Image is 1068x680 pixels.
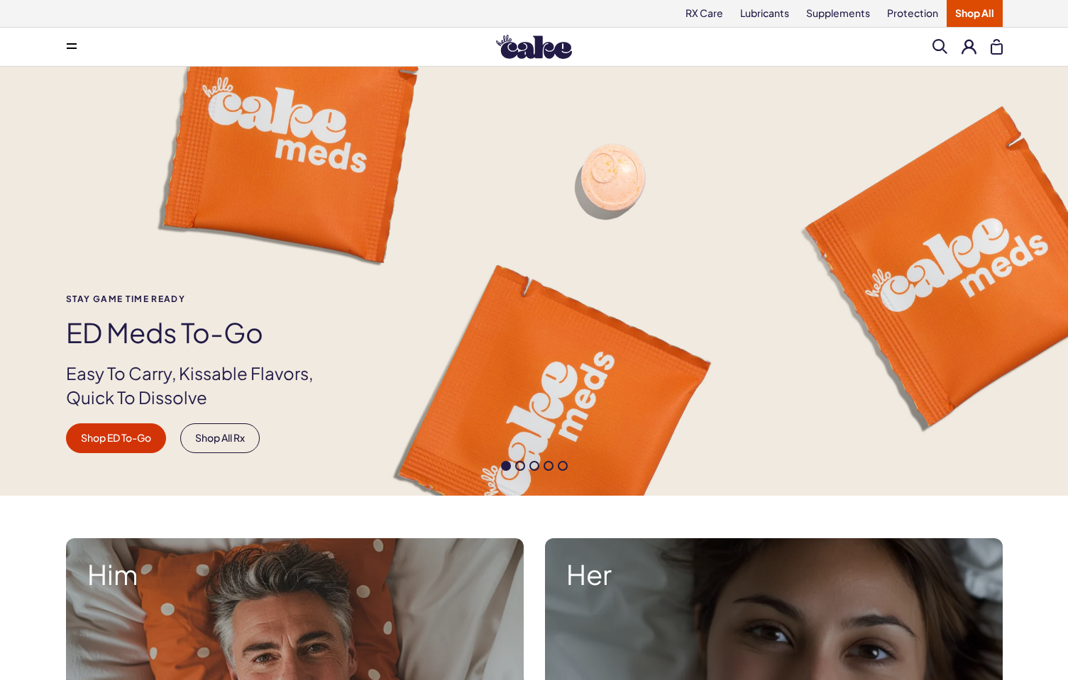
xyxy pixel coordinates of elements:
[87,559,502,589] strong: Him
[496,35,572,59] img: Hello Cake
[180,423,260,453] a: Shop All Rx
[66,362,337,409] p: Easy To Carry, Kissable Flavors, Quick To Dissolve
[66,423,166,453] a: Shop ED To-Go
[566,559,981,589] strong: Her
[66,294,337,303] span: Stay Game time ready
[66,318,337,347] h1: ED Meds to-go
